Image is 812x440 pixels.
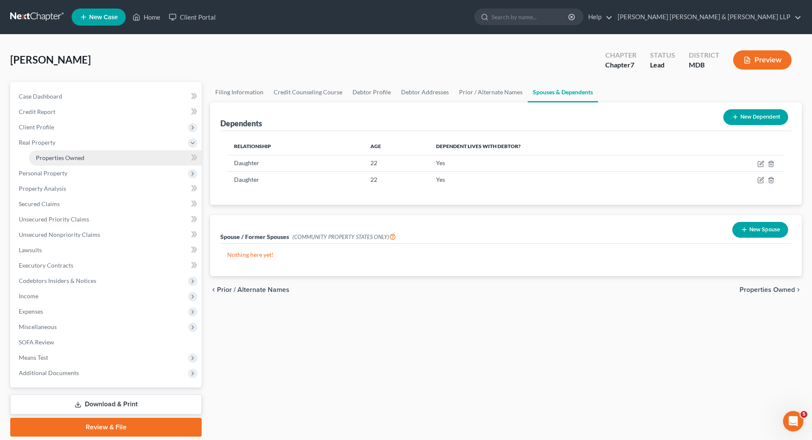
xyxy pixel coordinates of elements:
a: Debtor Profile [347,82,396,102]
span: Lawsuits [19,246,42,254]
div: Lead [650,60,675,70]
span: Prior / Alternate Names [217,286,289,293]
span: [PERSON_NAME] [10,53,91,66]
a: Download & Print [10,394,202,414]
span: Client Profile [19,123,54,131]
button: Properties Owned chevron_right [740,286,802,293]
span: Properties Owned [36,154,84,161]
span: Spouse / Former Spouses [220,233,289,240]
iframe: Intercom live chat [783,411,803,431]
div: Status [650,50,675,60]
a: Spouses & Dependents [528,82,598,102]
td: Daughter [227,155,364,171]
a: Properties Owned [29,150,202,166]
a: Unsecured Nonpriority Claims [12,227,202,242]
span: Means Test [19,354,48,361]
div: Chapter [605,60,636,70]
div: Chapter [605,50,636,60]
a: Unsecured Priority Claims [12,212,202,227]
a: Prior / Alternate Names [454,82,528,102]
button: New Spouse [732,222,788,238]
td: Yes [429,172,693,188]
span: 7 [630,61,634,69]
span: Secured Claims [19,200,60,207]
input: Search by name... [491,9,569,25]
span: Codebtors Insiders & Notices [19,277,96,284]
span: Properties Owned [740,286,795,293]
a: Case Dashboard [12,89,202,104]
span: Additional Documents [19,369,79,376]
a: Help [584,9,613,25]
a: Review & File [10,418,202,437]
div: District [689,50,720,60]
button: chevron_left Prior / Alternate Names [210,286,289,293]
div: MDB [689,60,720,70]
td: 22 [364,155,429,171]
td: Yes [429,155,693,171]
span: 5 [800,411,807,418]
span: New Case [89,14,118,20]
td: 22 [364,172,429,188]
span: Unsecured Priority Claims [19,216,89,223]
span: Personal Property [19,169,67,177]
a: Lawsuits [12,242,202,258]
p: Nothing here yet! [227,251,785,259]
a: Secured Claims [12,196,202,212]
span: Expenses [19,308,43,315]
td: Daughter [227,172,364,188]
a: Home [128,9,165,25]
a: Filing Information [210,82,269,102]
span: Miscellaneous [19,323,57,330]
span: Case Dashboard [19,93,62,100]
th: Age [364,138,429,155]
th: Dependent lives with debtor? [429,138,693,155]
a: Credit Counseling Course [269,82,347,102]
span: (COMMUNITY PROPERTY STATES ONLY) [292,233,396,240]
a: [PERSON_NAME] [PERSON_NAME] & [PERSON_NAME] LLP [613,9,801,25]
span: Unsecured Nonpriority Claims [19,231,100,238]
span: Income [19,292,38,300]
a: Credit Report [12,104,202,119]
th: Relationship [227,138,364,155]
a: SOFA Review [12,335,202,350]
span: Executory Contracts [19,262,73,269]
a: Client Portal [165,9,220,25]
span: Real Property [19,139,55,146]
button: New Dependent [723,109,788,125]
span: SOFA Review [19,338,54,346]
a: Executory Contracts [12,258,202,273]
i: chevron_left [210,286,217,293]
button: Preview [733,50,792,70]
a: Property Analysis [12,181,202,196]
a: Debtor Addresses [396,82,454,102]
span: Credit Report [19,108,55,115]
div: Dependents [220,118,262,128]
span: Property Analysis [19,185,66,192]
i: chevron_right [795,286,802,293]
